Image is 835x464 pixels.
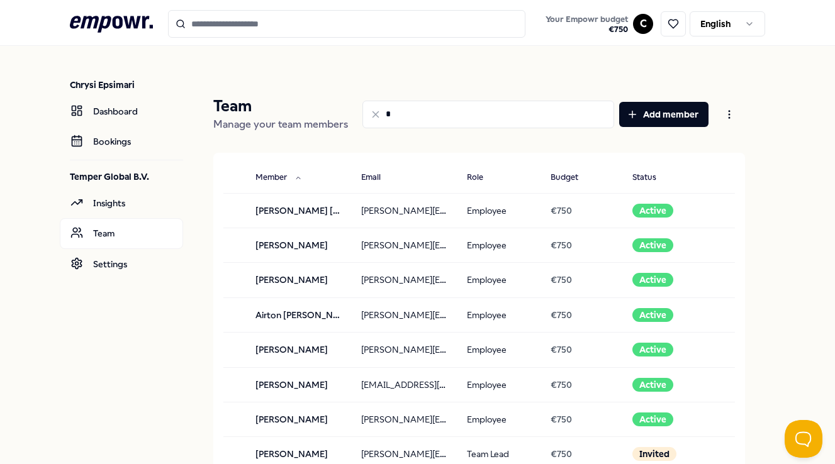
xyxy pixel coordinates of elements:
span: € 750 [551,206,572,216]
span: € 750 [551,345,572,355]
span: Manage your team members [213,118,348,130]
button: C [633,14,653,34]
button: Role [457,165,508,191]
td: [EMAIL_ADDRESS][DOMAIN_NAME] [351,367,457,402]
td: Employee [457,297,541,332]
td: Employee [457,263,541,297]
div: Active [632,378,673,392]
td: [PERSON_NAME] [PERSON_NAME] [245,193,351,228]
div: Active [632,308,673,322]
td: [PERSON_NAME][EMAIL_ADDRESS][DOMAIN_NAME] [351,193,457,228]
span: € 750 [551,310,572,320]
a: Settings [60,249,183,279]
span: € 750 [551,449,572,459]
td: [PERSON_NAME][EMAIL_ADDRESS][DOMAIN_NAME] [351,333,457,367]
button: Open menu [714,102,745,127]
button: Member [245,165,312,191]
button: Your Empowr budget€750 [543,12,630,37]
div: Active [632,273,673,287]
a: Team [60,218,183,248]
td: [PERSON_NAME] [245,333,351,367]
iframe: Help Scout Beacon - Open [785,420,822,458]
a: Insights [60,188,183,218]
td: Employee [457,193,541,228]
td: [PERSON_NAME] [245,263,351,297]
a: Your Empowr budget€750 [541,11,633,37]
p: Temper Global B.V. [70,170,183,183]
button: Email [351,165,406,191]
span: € 750 [551,380,572,390]
a: Dashboard [60,96,183,126]
span: € 750 [551,275,572,285]
div: Active [632,343,673,356]
p: Chrysi Epsimari [70,79,183,91]
button: Status [622,165,681,191]
td: Employee [457,228,541,262]
td: [PERSON_NAME] [245,228,351,262]
span: Your Empowr budget [546,14,628,25]
a: Bookings [60,126,183,157]
button: Budget [541,165,603,191]
div: Invited [632,447,676,461]
td: [PERSON_NAME] [245,367,351,402]
button: Add member [619,102,709,127]
span: € 750 [546,25,628,35]
td: Airton [PERSON_NAME] [245,297,351,332]
div: Active [632,204,673,218]
td: [PERSON_NAME][EMAIL_ADDRESS][DOMAIN_NAME] [351,263,457,297]
div: Active [632,238,673,252]
td: [PERSON_NAME][EMAIL_ADDRESS][DOMAIN_NAME] [351,297,457,332]
input: Search for products, categories or subcategories [168,10,526,38]
td: Employee [457,333,541,367]
span: € 750 [551,240,572,250]
td: Employee [457,367,541,402]
p: Team [213,96,348,116]
td: [PERSON_NAME][EMAIL_ADDRESS][DOMAIN_NAME] [351,228,457,262]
